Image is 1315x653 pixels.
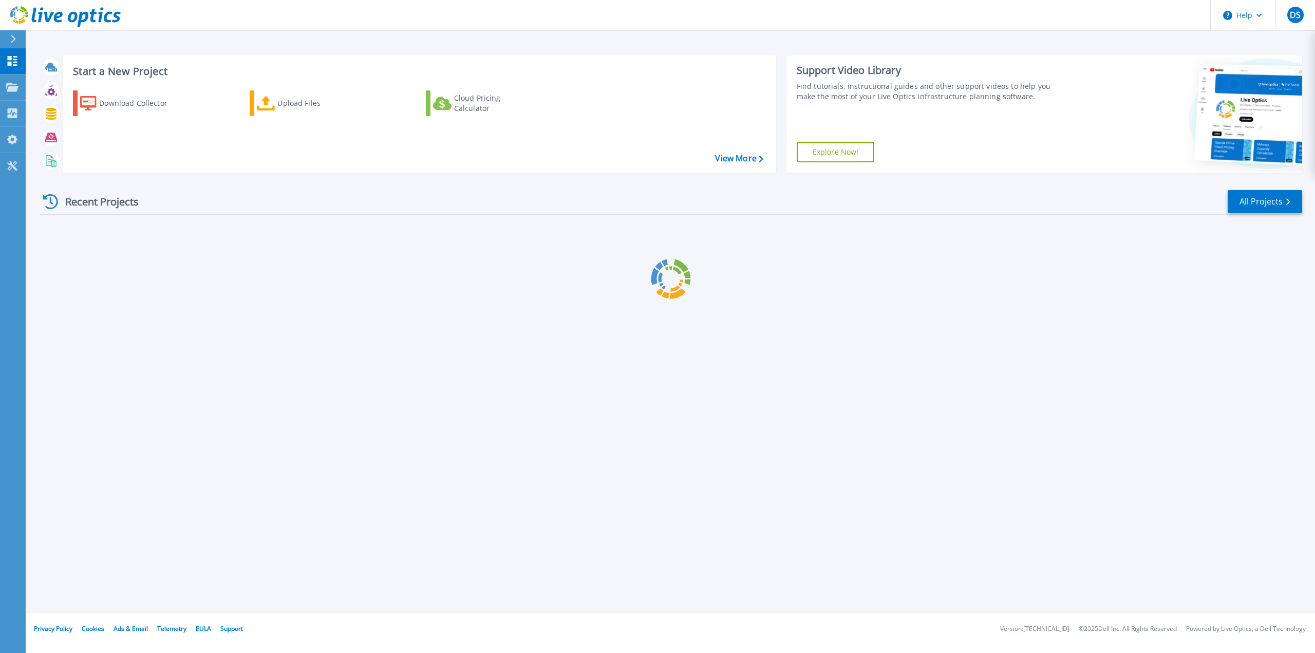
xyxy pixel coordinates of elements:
a: Cloud Pricing Calculator [426,90,540,116]
a: Support [220,624,243,633]
div: Upload Files [277,93,360,114]
a: Privacy Policy [34,624,72,633]
a: EULA [196,624,211,633]
a: Telemetry [157,624,186,633]
a: Explore Now! [797,142,875,162]
a: Cookies [82,624,104,633]
li: © 2025 Dell Inc. All Rights Reserved [1079,626,1177,632]
div: Download Collector [99,93,181,114]
div: Cloud Pricing Calculator [454,93,536,114]
div: Find tutorials, instructional guides and other support videos to help you make the most of your L... [797,81,1063,102]
li: Powered by Live Optics, a Dell Technology [1186,626,1306,632]
h3: Start a New Project [73,66,763,77]
a: View More [715,154,763,163]
a: Download Collector [73,90,187,116]
span: DS [1290,11,1301,19]
li: Version: [TECHNICAL_ID] [1000,626,1069,632]
a: Ads & Email [114,624,148,633]
a: Upload Files [250,90,364,116]
div: Support Video Library [797,64,1063,77]
div: Recent Projects [40,189,153,214]
a: All Projects [1228,190,1302,213]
